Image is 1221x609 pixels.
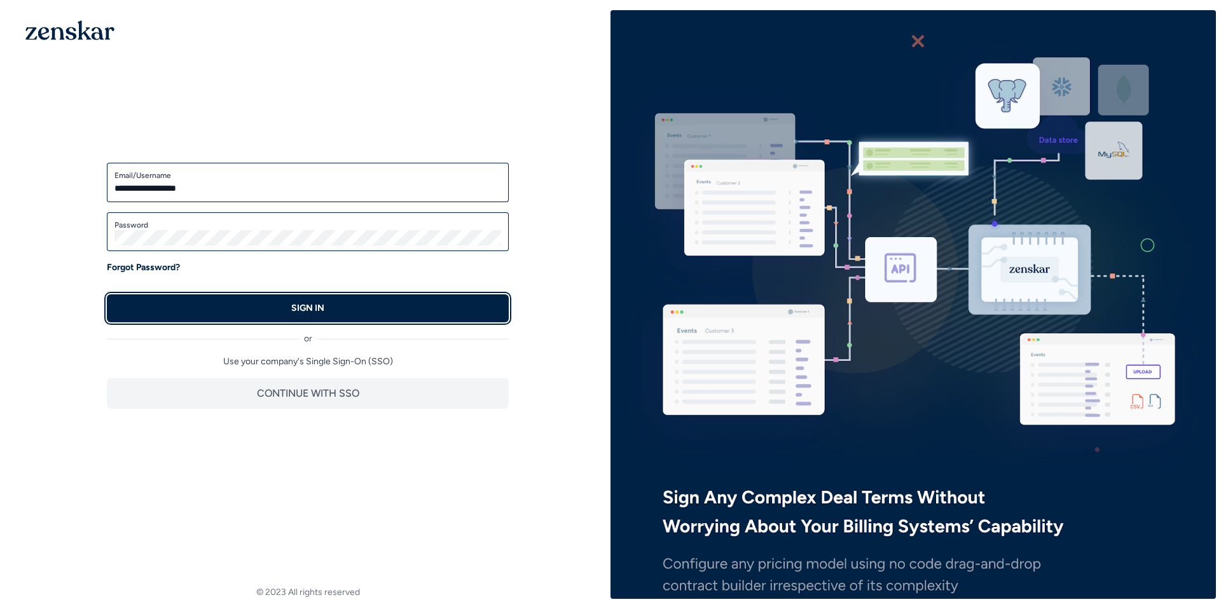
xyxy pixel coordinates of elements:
[107,294,509,322] button: SIGN IN
[114,170,501,181] label: Email/Username
[107,355,509,368] p: Use your company's Single Sign-On (SSO)
[107,322,509,345] div: or
[5,586,610,599] footer: © 2023 All rights reserved
[25,20,114,40] img: 1OGAJ2xQqyY4LXKgY66KYq0eOWRCkrZdAb3gUhuVAqdWPZE9SRJmCz+oDMSn4zDLXe31Ii730ItAGKgCKgCCgCikA4Av8PJUP...
[107,378,509,409] button: CONTINUE WITH SSO
[291,302,324,315] p: SIGN IN
[107,261,180,274] a: Forgot Password?
[114,220,501,230] label: Password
